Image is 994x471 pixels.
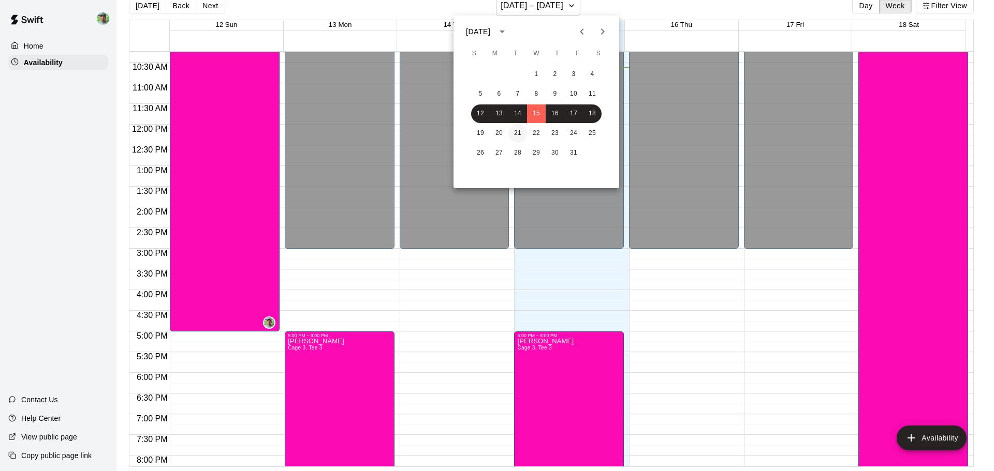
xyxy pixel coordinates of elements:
[546,124,564,143] button: 23
[583,104,602,123] button: 18
[546,104,564,123] button: 16
[572,21,592,42] button: Previous month
[506,43,525,64] span: Tuesday
[465,43,484,64] span: Sunday
[546,85,564,103] button: 9
[508,104,527,123] button: 14
[583,65,602,84] button: 4
[564,124,583,143] button: 24
[527,104,546,123] button: 15
[490,104,508,123] button: 13
[564,65,583,84] button: 3
[490,85,508,103] button: 6
[471,124,490,143] button: 19
[508,144,527,162] button: 28
[486,43,504,64] span: Monday
[466,26,490,37] div: [DATE]
[592,21,613,42] button: Next month
[527,124,546,143] button: 22
[490,144,508,162] button: 27
[568,43,587,64] span: Friday
[546,65,564,84] button: 2
[508,85,527,103] button: 7
[490,124,508,143] button: 20
[548,43,566,64] span: Thursday
[471,104,490,123] button: 12
[546,144,564,162] button: 30
[564,85,583,103] button: 10
[471,85,490,103] button: 5
[527,144,546,162] button: 29
[564,104,583,123] button: 17
[583,85,602,103] button: 11
[583,124,602,143] button: 25
[471,144,490,162] button: 26
[589,43,608,64] span: Saturday
[527,65,546,84] button: 1
[527,43,546,64] span: Wednesday
[527,85,546,103] button: 8
[508,124,527,143] button: 21
[564,144,583,162] button: 31
[493,23,511,40] button: calendar view is open, switch to year view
